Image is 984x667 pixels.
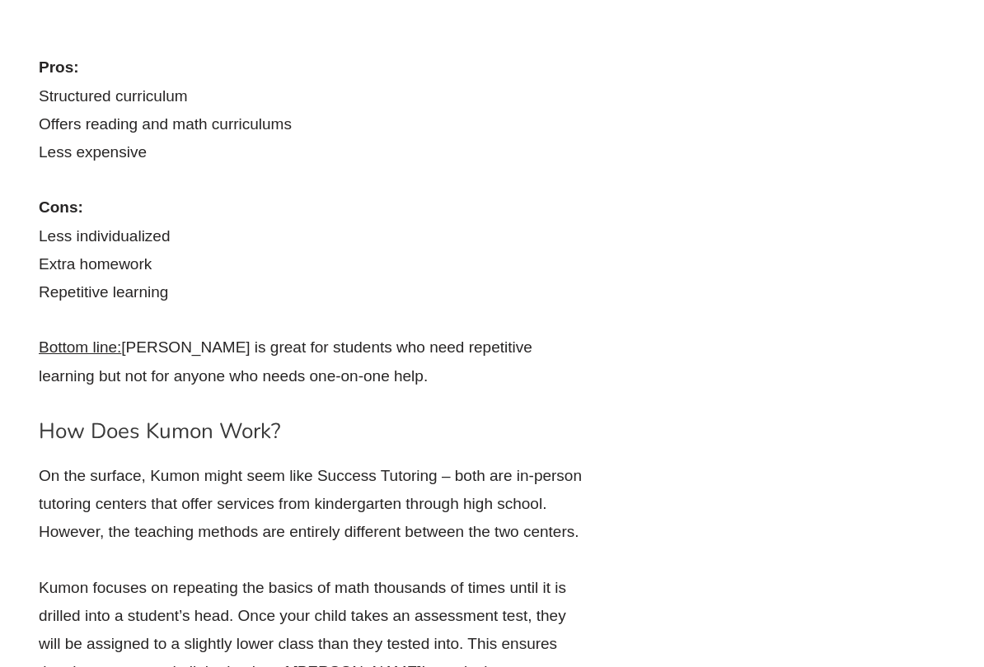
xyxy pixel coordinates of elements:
p: [PERSON_NAME] is great for students who need repetitive learning but not for anyone who needs one... [39,333,591,389]
p: Structured curriculum Offers reading and math curriculums Less expensive [39,54,591,166]
iframe: Chat Widget [701,481,984,667]
span: Bottom line: [39,338,121,356]
p: On the surface, Kumon might seem like Success Tutoring – both are in-person tutoring centers that... [39,462,591,547]
h3: How Does Kumon Work? [39,417,591,445]
strong: Cons: [39,198,83,216]
strong: Pros: [39,58,79,76]
p: Less individualized Extra homework Repetitive learning [39,194,591,306]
